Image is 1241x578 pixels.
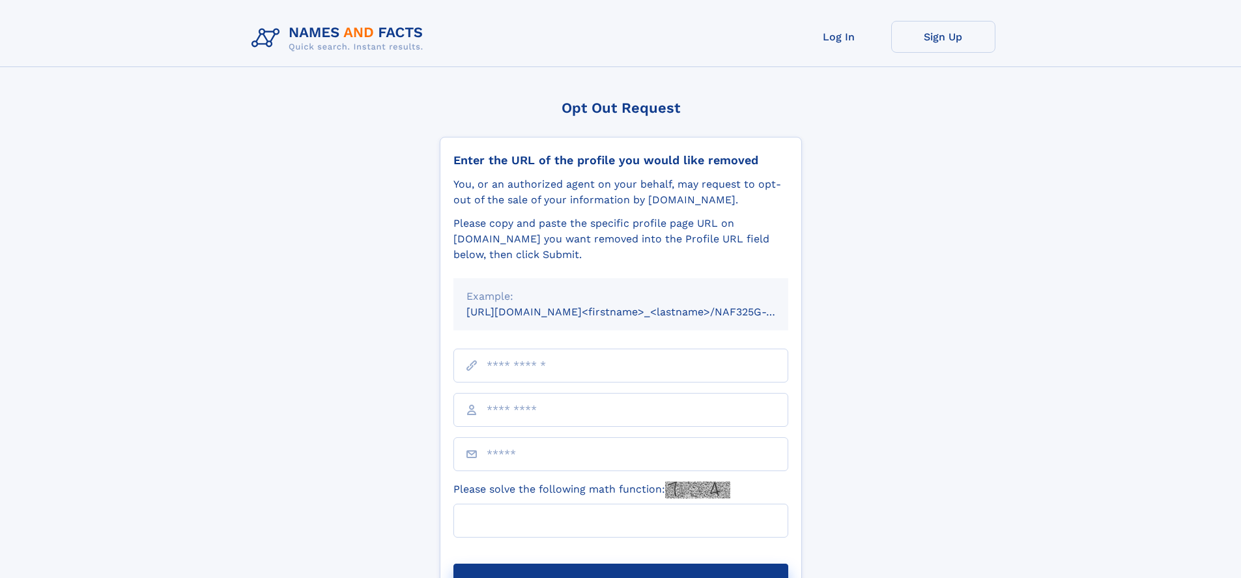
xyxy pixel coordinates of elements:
[246,21,434,56] img: Logo Names and Facts
[466,289,775,304] div: Example:
[453,482,730,499] label: Please solve the following math function:
[453,177,788,208] div: You, or an authorized agent on your behalf, may request to opt-out of the sale of your informatio...
[440,100,802,116] div: Opt Out Request
[787,21,891,53] a: Log In
[453,153,788,167] div: Enter the URL of the profile you would like removed
[466,306,813,318] small: [URL][DOMAIN_NAME]<firstname>_<lastname>/NAF325G-xxxxxxxx
[891,21,995,53] a: Sign Up
[453,216,788,263] div: Please copy and paste the specific profile page URL on [DOMAIN_NAME] you want removed into the Pr...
